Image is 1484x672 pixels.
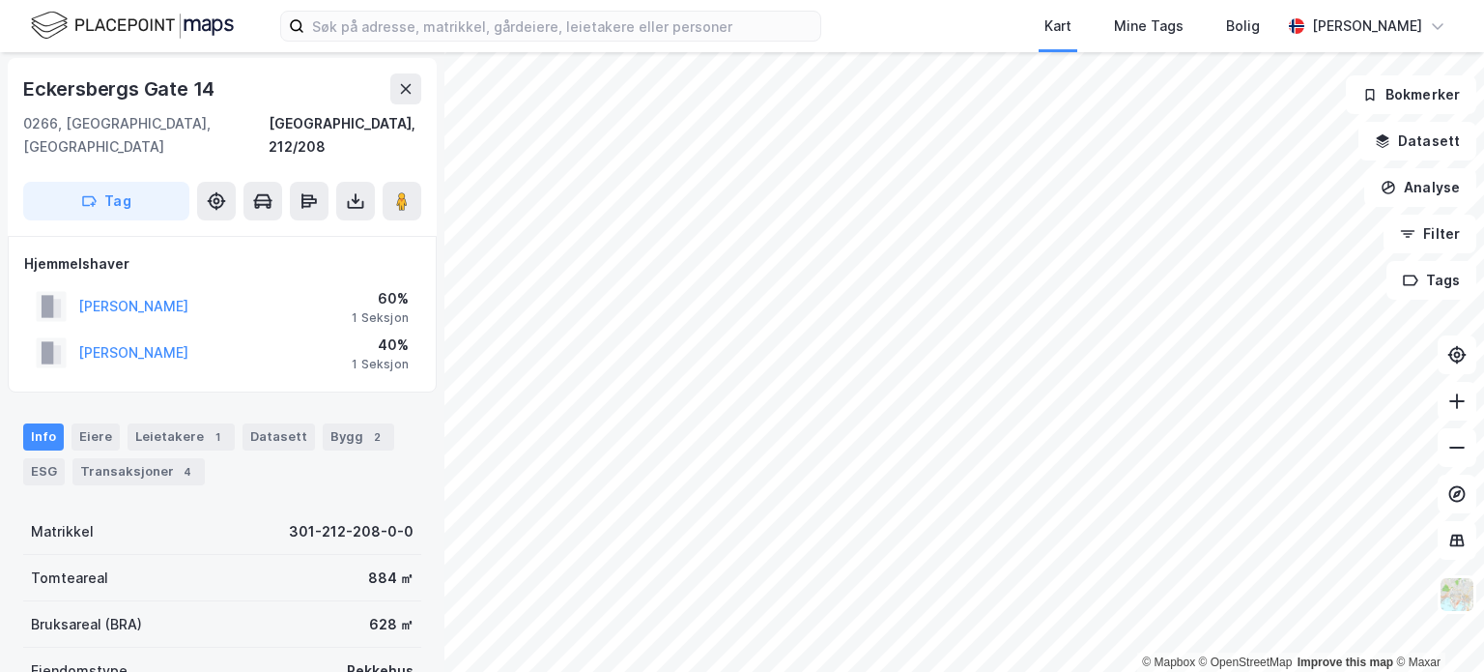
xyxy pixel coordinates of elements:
div: Bygg [323,424,394,451]
div: Kart [1044,15,1071,38]
div: Eiere [71,424,120,451]
div: Matrikkel [31,520,94,543]
div: Transaksjoner [72,458,205,485]
button: Datasett [1358,122,1476,161]
iframe: Chat Widget [1387,579,1484,672]
div: [GEOGRAPHIC_DATA], 212/208 [269,112,421,159]
div: 1 Seksjon [352,310,409,326]
div: Bruksareal (BRA) [31,613,142,636]
div: ESG [23,458,65,485]
button: Bokmerker [1346,75,1476,114]
div: 1 Seksjon [352,357,409,372]
div: Kontrollprogram for chat [1387,579,1484,672]
div: Leietakere [128,424,235,451]
img: Z [1439,576,1475,613]
a: Mapbox [1142,656,1195,669]
div: 40% [352,334,409,357]
div: Datasett [243,424,315,451]
div: Eckersbergs Gate 14 [23,73,218,104]
button: Tag [23,182,189,220]
button: Filter [1384,215,1476,253]
a: OpenStreetMap [1199,656,1293,669]
div: 2 [367,427,386,447]
input: Søk på adresse, matrikkel, gårdeiere, leietakere eller personer [304,12,820,41]
div: 0266, [GEOGRAPHIC_DATA], [GEOGRAPHIC_DATA] [23,112,269,159]
button: Analyse [1364,168,1476,207]
img: logo.f888ab2527a4732fd821a326f86c7f29.svg [31,9,234,43]
div: 884 ㎡ [368,567,414,590]
a: Improve this map [1298,656,1393,669]
div: Info [23,424,64,451]
div: Tomteareal [31,567,108,590]
div: Mine Tags [1114,15,1184,38]
div: Bolig [1226,15,1260,38]
div: 301-212-208-0-0 [289,520,414,543]
div: [PERSON_NAME] [1312,15,1422,38]
div: Hjemmelshaver [24,252,420,276]
div: 1 [208,427,227,447]
button: Tags [1386,261,1476,300]
div: 60% [352,287,409,310]
div: 628 ㎡ [369,613,414,636]
div: 4 [178,462,197,482]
